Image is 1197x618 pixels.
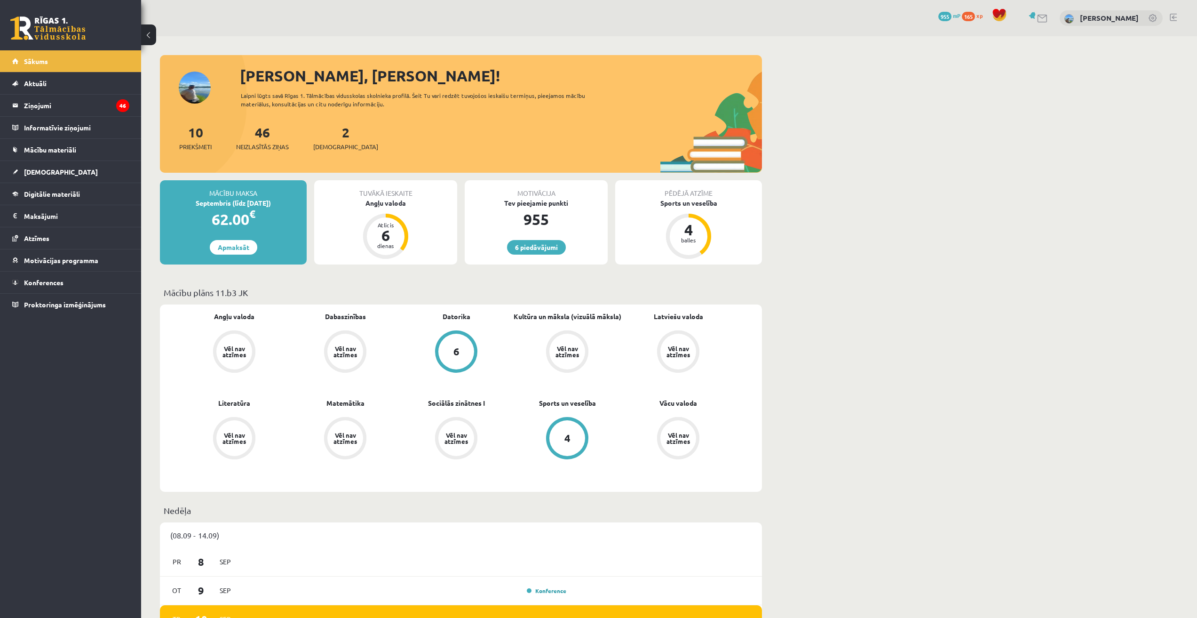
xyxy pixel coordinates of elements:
[615,198,762,208] div: Sports un veselība
[514,312,621,321] a: Kultūra un māksla (vizuālā māksla)
[938,12,951,21] span: 955
[187,554,216,570] span: 8
[325,312,366,321] a: Dabaszinības
[179,330,290,375] a: Vēl nav atzīmes
[507,240,566,255] a: 6 piedāvājumi
[179,124,212,152] a: 10Priekšmeti
[249,207,255,221] span: €
[24,234,49,242] span: Atzīmes
[527,587,566,594] a: Konference
[116,99,129,112] i: 46
[12,50,129,72] a: Sākums
[290,330,401,375] a: Vēl nav atzīmes
[615,180,762,198] div: Pēdējā atzīme
[215,554,235,569] span: Sep
[24,190,80,198] span: Digitālie materiāli
[241,91,602,108] div: Laipni lūgts savā Rīgas 1. Tālmācības vidusskolas skolnieka profilā. Šeit Tu vari redzēt tuvojošo...
[24,168,98,176] span: [DEMOGRAPHIC_DATA]
[160,522,762,548] div: (08.09 - 14.09)
[12,95,129,116] a: Ziņojumi46
[12,205,129,227] a: Maksājumi
[236,124,289,152] a: 46Neizlasītās ziņas
[160,180,307,198] div: Mācību maksa
[167,554,187,569] span: Pr
[24,256,98,265] span: Motivācijas programma
[12,117,129,138] a: Informatīvie ziņojumi
[401,417,512,461] a: Vēl nav atzīmes
[962,12,975,21] span: 165
[167,583,187,598] span: Ot
[214,312,254,321] a: Angļu valoda
[12,294,129,315] a: Proktoringa izmēģinājums
[236,142,289,152] span: Neizlasītās ziņas
[401,330,512,375] a: 6
[564,433,571,443] div: 4
[443,432,469,444] div: Vēl nav atzīmes
[938,12,960,19] a: 955 mP
[615,198,762,260] a: Sports un veselība 4 balles
[465,208,608,231] div: 955
[24,117,129,138] legend: Informatīvie ziņojumi
[453,346,460,357] div: 6
[539,398,596,408] a: Sports un veselība
[428,398,485,408] a: Sociālās zinātnes I
[976,12,983,19] span: xp
[623,417,734,461] a: Vēl nav atzīmes
[313,142,378,152] span: [DEMOGRAPHIC_DATA]
[654,312,703,321] a: Latviešu valoda
[1080,13,1139,23] a: [PERSON_NAME]
[512,330,623,375] a: Vēl nav atzīmes
[24,57,48,65] span: Sākums
[659,398,697,408] a: Vācu valoda
[290,417,401,461] a: Vēl nav atzīmes
[12,272,129,293] a: Konferences
[160,208,307,231] div: 62.00
[665,432,691,444] div: Vēl nav atzīmes
[332,432,358,444] div: Vēl nav atzīmes
[372,228,400,243] div: 6
[24,95,129,116] legend: Ziņojumi
[12,139,129,161] a: Mācību materiāli
[187,583,216,598] span: 9
[24,145,76,154] span: Mācību materiāli
[1064,14,1074,24] img: Rūdolfs Priede
[215,583,235,598] span: Sep
[24,205,129,227] legend: Maksājumi
[24,278,63,287] span: Konferences
[326,398,365,408] a: Matemātika
[623,330,734,375] a: Vēl nav atzīmes
[953,12,960,19] span: mP
[221,432,247,444] div: Vēl nav atzīmes
[10,16,86,40] a: Rīgas 1. Tālmācības vidusskola
[12,249,129,271] a: Motivācijas programma
[164,504,758,517] p: Nedēļa
[665,345,691,358] div: Vēl nav atzīmes
[24,79,47,88] span: Aktuāli
[674,237,703,243] div: balles
[554,345,580,358] div: Vēl nav atzīmes
[512,417,623,461] a: 4
[179,417,290,461] a: Vēl nav atzīmes
[313,124,378,152] a: 2[DEMOGRAPHIC_DATA]
[164,286,758,299] p: Mācību plāns 11.b3 JK
[160,198,307,208] div: Septembris (līdz [DATE])
[221,345,247,358] div: Vēl nav atzīmes
[674,222,703,237] div: 4
[24,300,106,309] span: Proktoringa izmēģinājums
[465,198,608,208] div: Tev pieejamie punkti
[12,183,129,205] a: Digitālie materiāli
[465,180,608,198] div: Motivācija
[332,345,358,358] div: Vēl nav atzīmes
[210,240,257,255] a: Apmaksāt
[240,64,762,87] div: [PERSON_NAME], [PERSON_NAME]!
[314,180,457,198] div: Tuvākā ieskaite
[314,198,457,260] a: Angļu valoda Atlicis 6 dienas
[314,198,457,208] div: Angļu valoda
[12,227,129,249] a: Atzīmes
[179,142,212,152] span: Priekšmeti
[372,243,400,249] div: dienas
[372,222,400,228] div: Atlicis
[443,312,470,321] a: Datorika
[12,72,129,94] a: Aktuāli
[12,161,129,183] a: [DEMOGRAPHIC_DATA]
